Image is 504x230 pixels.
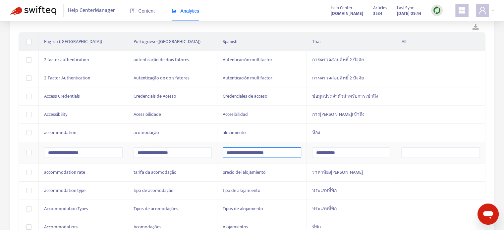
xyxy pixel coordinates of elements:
span: Content [130,8,155,14]
span: tipo de alojamiento [223,187,260,194]
span: ข้อมูลประจำตัวสำหรับการเข้าถึง [312,92,378,100]
span: Accommodation Types [44,205,88,212]
a: [DOMAIN_NAME] [331,10,363,17]
span: Autenticación multifactor [223,74,272,82]
span: Tipos de alojamiento [223,205,263,212]
strong: 3534 [373,10,382,17]
span: book [130,9,135,13]
th: Thai [307,33,396,51]
span: accommodation type [44,187,85,194]
iframe: Botón para iniciar la ventana de mensajería [477,204,499,225]
span: appstore [458,6,466,14]
span: การตรวจสอบสิทธิ์ 2 ปัจจัย [312,74,364,82]
strong: [DATE] 09:44 [397,10,421,17]
span: Help Center [331,4,353,12]
th: Portuguese ([GEOGRAPHIC_DATA]) [128,33,218,51]
span: ห้อง [312,129,320,136]
img: sync.dc5367851b00ba804db3.png [433,6,441,15]
span: Last Sync [397,4,414,12]
span: การตรวจสอบสิทธิ์ 2 ปัจจัย [312,56,364,64]
span: accommodation [44,129,76,136]
span: accommodation rate [44,168,85,176]
span: precio del alojamiento [223,168,266,176]
span: Autenticação de dois fatores [134,74,190,82]
span: Credenciais de Acesso [134,92,176,100]
span: 2-Factor Authentication [44,74,90,82]
img: Swifteq [10,6,56,15]
span: ประเภทที่พัก [312,205,337,212]
span: tarifa da acomodação [134,168,177,176]
span: user [478,6,486,14]
span: Analytics [172,8,199,14]
span: area-chart [172,9,177,13]
span: 2 factor authentication [44,56,89,64]
span: Access Credentials [44,92,80,100]
th: Spanish [217,33,307,51]
span: Tipos de acomodações [134,205,178,212]
th: All [396,33,485,51]
th: English ([GEOGRAPHIC_DATA]) [39,33,128,51]
span: ประเภทที่พัก [312,187,337,194]
span: การ[PERSON_NAME]เข้าถึง [312,111,364,118]
span: Accessibility [44,111,67,118]
span: Accesibilidad [223,111,248,118]
span: alojamiento [223,129,246,136]
span: Help Center Manager [68,4,115,17]
span: autenticação de dois fatores [134,56,189,64]
span: ราคาห้อง[PERSON_NAME] [312,168,363,176]
span: Acessibilidade [134,111,161,118]
span: acomodação [134,129,159,136]
span: Articles [373,4,387,12]
span: Credenciales de acceso [223,92,267,100]
span: tipo de acomodação [134,187,174,194]
span: Autenticación multifactor [223,56,272,64]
